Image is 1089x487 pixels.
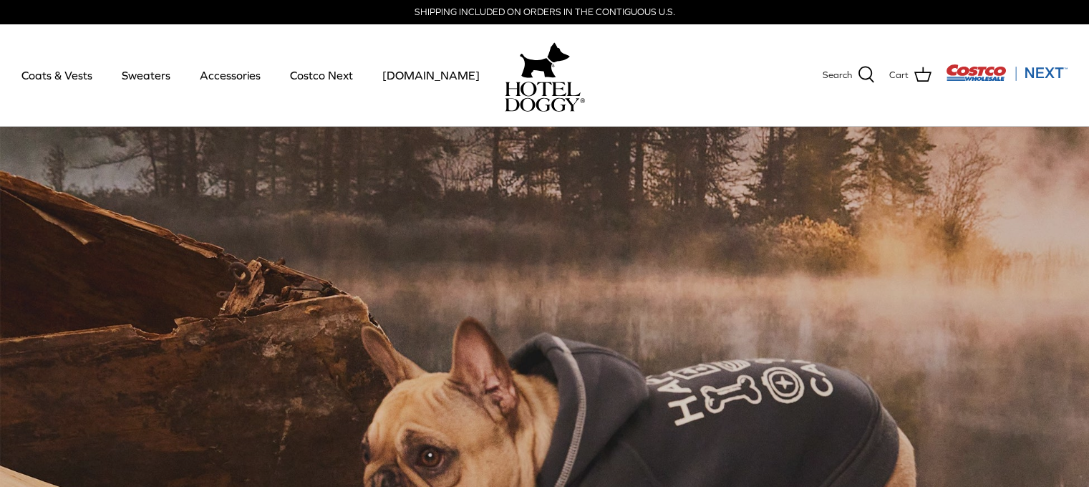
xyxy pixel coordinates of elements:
[109,51,183,100] a: Sweaters
[520,39,570,82] img: hoteldoggy.com
[946,73,1068,84] a: Visit Costco Next
[369,51,493,100] a: [DOMAIN_NAME]
[187,51,274,100] a: Accessories
[946,64,1068,82] img: Costco Next
[823,66,875,85] a: Search
[277,51,366,100] a: Costco Next
[889,66,931,85] a: Cart
[505,82,585,112] img: hoteldoggycom
[505,39,585,112] a: hoteldoggy.com hoteldoggycom
[889,68,909,83] span: Cart
[9,51,105,100] a: Coats & Vests
[823,68,852,83] span: Search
